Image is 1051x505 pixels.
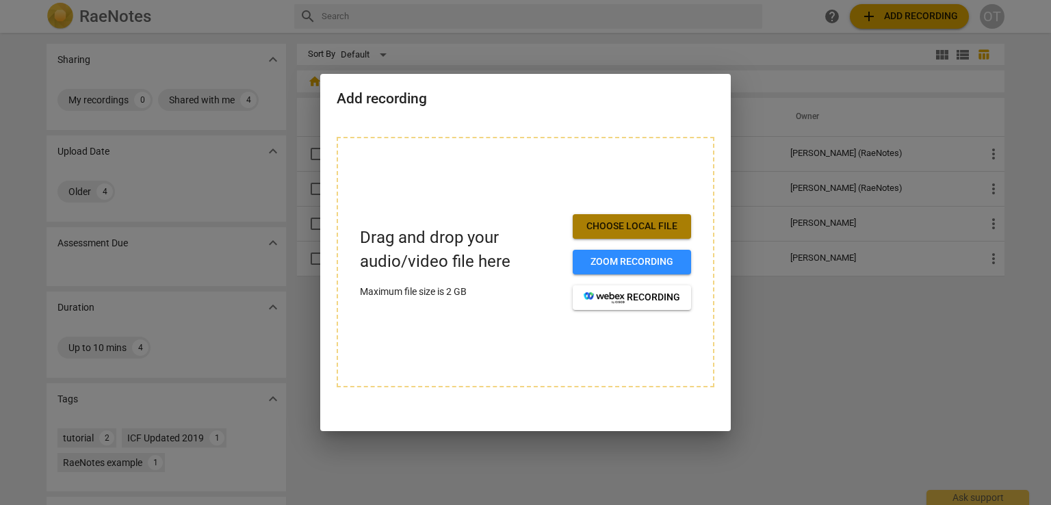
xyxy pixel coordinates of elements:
[360,285,562,299] p: Maximum file size is 2 GB
[337,90,714,107] h2: Add recording
[573,250,691,274] button: Zoom recording
[573,214,691,239] button: Choose local file
[360,226,562,274] p: Drag and drop your audio/video file here
[573,285,691,310] button: recording
[584,220,680,233] span: Choose local file
[584,255,680,269] span: Zoom recording
[584,291,680,305] span: recording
